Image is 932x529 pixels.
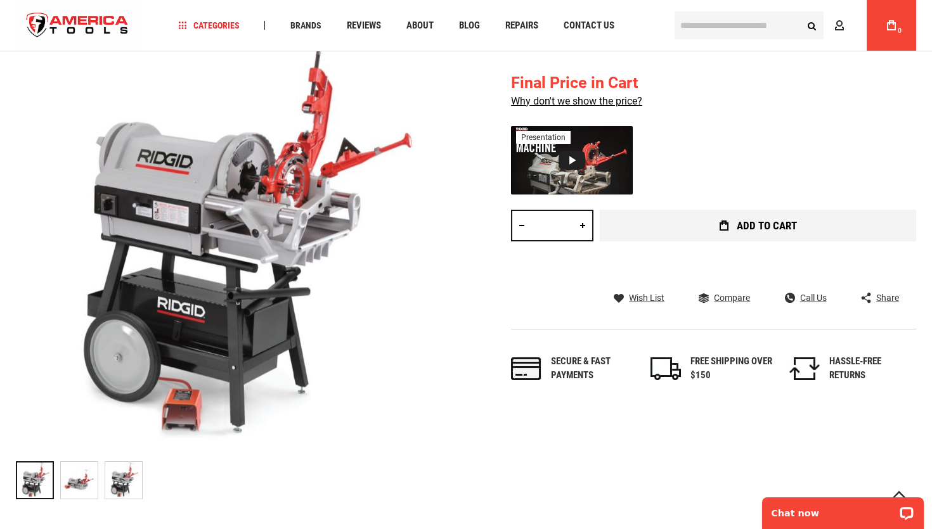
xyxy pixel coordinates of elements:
iframe: LiveChat chat widget [754,489,932,529]
a: About [401,17,439,34]
div: FREE SHIPPING OVER $150 [690,355,773,382]
a: Why don't we show the price? [511,95,642,107]
img: shipping [650,357,681,380]
img: America Tools [16,2,139,49]
img: payments [511,357,541,380]
a: Call Us [785,292,827,303]
span: Repairs [505,21,538,30]
a: Contact Us [558,17,620,34]
a: Wish List [614,292,664,303]
a: Repairs [500,17,544,34]
div: RIDGID 29858 THREADING MACH 1224 220V NPT [60,455,105,506]
a: Reviews [341,17,387,34]
a: Brands [285,17,327,34]
span: Share [876,293,899,302]
span: Brands [290,21,321,30]
a: Blog [453,17,486,34]
img: RIDGID 29858 THREADING MACH 1224 220V NPT [105,462,142,499]
div: RIDGID 29858 THREADING MACH 1224 220V NPT [105,455,143,506]
span: Call Us [800,293,827,302]
div: RIDGID 29858 THREADING MACH 1224 220V NPT [16,455,60,506]
div: HASSLE-FREE RETURNS [829,355,912,382]
iframe: Secure express checkout frame [597,245,919,282]
div: Final Price in Cart [511,72,642,94]
img: RIDGID 29858 THREADING MACH 1224 220V NPT [16,5,466,455]
a: Categories [173,17,245,34]
span: Add to Cart [737,220,797,231]
a: Compare [699,292,750,303]
div: Secure & fast payments [551,355,633,382]
span: About [406,21,434,30]
button: Search [799,13,824,37]
span: Blog [459,21,480,30]
span: Categories [179,21,240,30]
a: store logo [16,2,139,49]
img: returns [789,357,820,380]
img: RIDGID 29858 THREADING MACH 1224 220V NPT [61,462,98,499]
span: Reviews [347,21,381,30]
button: Add to Cart [600,210,916,241]
span: Wish List [629,293,664,302]
span: 0 [898,27,902,34]
span: Contact Us [564,21,614,30]
span: Compare [714,293,750,302]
